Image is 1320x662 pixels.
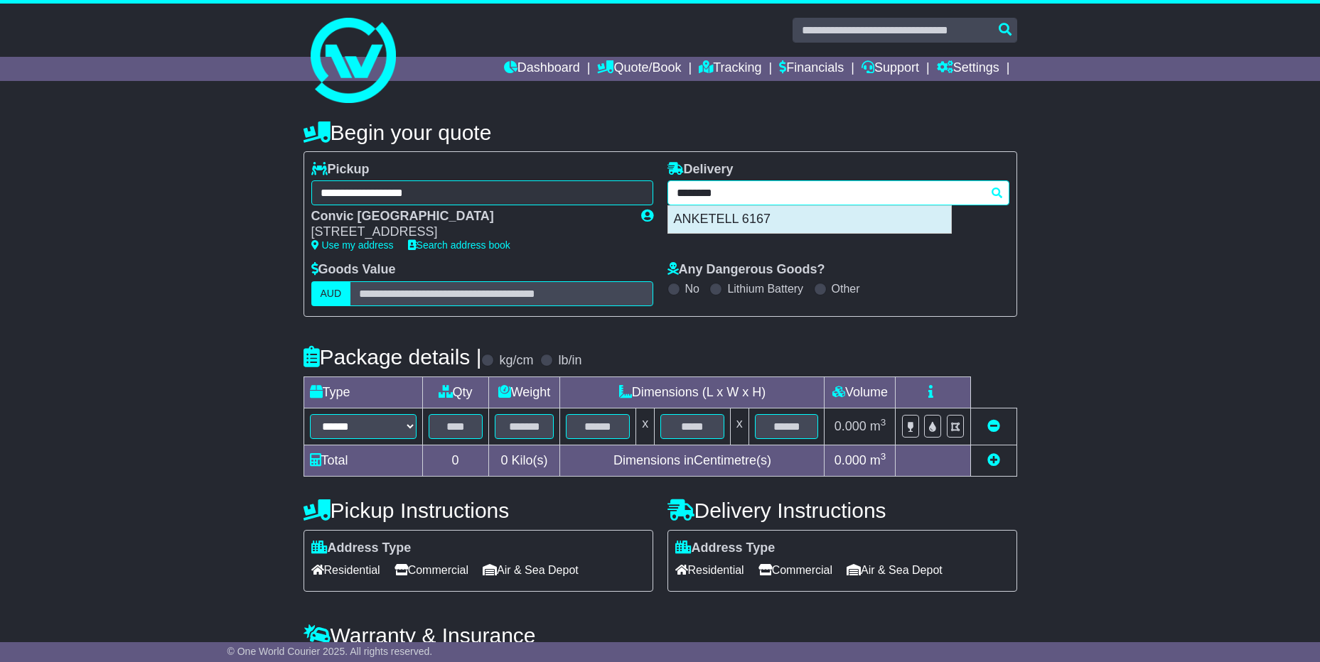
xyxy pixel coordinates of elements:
td: Volume [825,376,896,408]
a: Dashboard [504,57,580,81]
label: No [685,282,699,295]
td: Kilo(s) [488,445,560,476]
label: Pickup [311,162,370,178]
h4: Pickup Instructions [304,499,653,522]
td: x [636,408,655,445]
a: Settings [937,57,999,81]
span: Commercial [395,559,468,581]
span: 0 [500,453,508,467]
label: Goods Value [311,262,396,278]
h4: Delivery Instructions [667,499,1017,522]
span: 0.000 [835,453,866,467]
span: Commercial [758,559,832,581]
a: Add new item [987,453,1000,467]
label: Address Type [675,541,776,556]
a: Financials [779,57,844,81]
span: © One World Courier 2025. All rights reserved. [227,646,433,657]
label: Address Type [311,541,412,556]
td: Qty [422,376,488,408]
a: Quote/Book [597,57,681,81]
a: Search address book [408,239,510,251]
span: Air & Sea Depot [847,559,943,581]
h4: Begin your quote [304,121,1017,144]
span: Air & Sea Depot [483,559,579,581]
h4: Warranty & Insurance [304,624,1017,647]
label: Any Dangerous Goods? [667,262,825,278]
td: Dimensions (L x W x H) [560,376,825,408]
span: Residential [675,559,744,581]
span: 0.000 [835,419,866,433]
label: Other [832,282,860,295]
span: Residential [311,559,380,581]
label: AUD [311,281,351,306]
td: 0 [422,445,488,476]
typeahead: Please provide city [667,180,1009,205]
td: Type [304,376,422,408]
h4: Package details | [304,345,482,369]
sup: 3 [881,417,886,428]
div: [STREET_ADDRESS] [311,224,627,240]
label: lb/in [558,353,581,369]
a: Support [862,57,919,81]
td: x [730,408,748,445]
label: Delivery [667,162,734,178]
td: Total [304,445,422,476]
label: Lithium Battery [727,282,803,295]
label: kg/cm [499,353,533,369]
a: Remove this item [987,419,1000,433]
div: ANKETELL 6167 [668,206,951,233]
span: m [870,453,886,467]
a: Tracking [699,57,761,81]
sup: 3 [881,451,886,462]
a: Use my address [311,239,394,251]
td: Weight [488,376,560,408]
span: m [870,419,886,433]
td: Dimensions in Centimetre(s) [560,445,825,476]
div: Convic [GEOGRAPHIC_DATA] [311,209,627,224]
